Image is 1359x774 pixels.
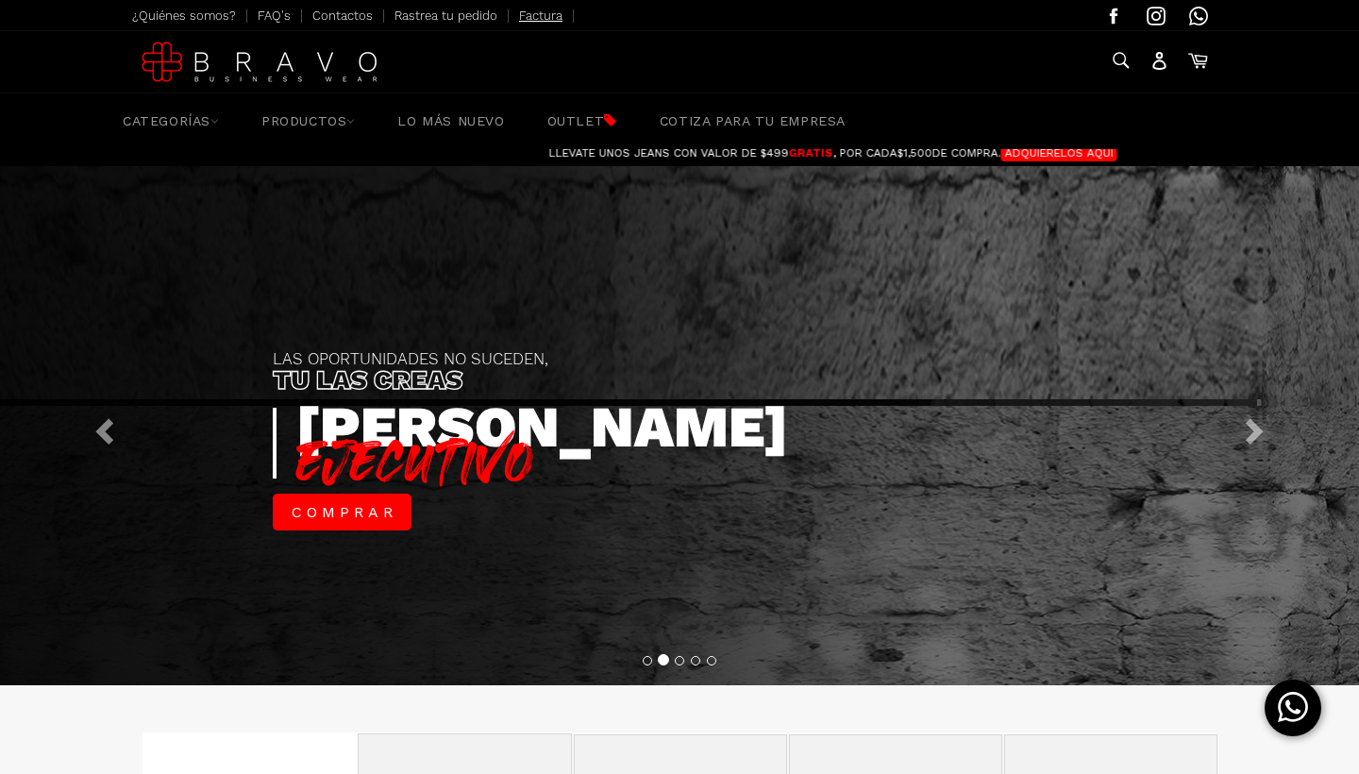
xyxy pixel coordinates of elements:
a: ¿Quiénes somos? [132,8,236,23]
a: OUTLET [528,93,636,149]
a: FAQ's [258,8,291,23]
div: EJECUTIVO [295,446,789,479]
b: $1,500 [884,146,919,160]
a: LO MÁS NUEVO [378,93,523,149]
a: Contactos [312,8,373,23]
a: PRODUCTOS [243,93,374,149]
a: CATEGORÍAS [104,93,238,149]
a: Rastrea tu pedido [394,8,497,23]
div: LAS OPORTUNIDADES NO SUCEDEN, [273,351,789,367]
a: COTIZA PARA TU EMPRESA [641,93,864,149]
a: ADQUIERELOS AQUÍ [988,144,1104,161]
a: COMPRAR [273,494,411,530]
img: Bravo Uniforms [142,42,377,82]
div: [PERSON_NAME] [295,408,789,446]
b: GRATIS [776,146,820,160]
div: | | | | | [123,5,958,25]
div: TU LAS CREAS [273,367,789,394]
a: Factura [519,8,562,23]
